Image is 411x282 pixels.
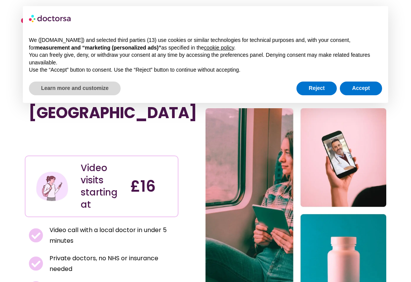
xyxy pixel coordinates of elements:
img: logo [29,12,72,24]
a: cookie policy [204,45,234,51]
p: We ([DOMAIN_NAME]) and selected third parties (13) use cookies or similar technologies for techni... [29,37,382,51]
span: Video call with a local doctor in under 5 minutes [48,225,174,246]
span: Private doctors, no NHS or insurance needed [48,253,174,274]
iframe: Customer reviews powered by Trustpilot [29,130,143,139]
button: Reject [296,82,337,95]
div: Video visits starting at [81,162,123,211]
h1: See a doctor online in minutes in [GEOGRAPHIC_DATA] [29,49,175,122]
strong: measurement and “marketing (personalized ads)” [35,45,161,51]
iframe: Customer reviews powered by Trustpilot [29,139,175,148]
img: Illustration depicting a young woman in a casual outfit, engaged with her smartphone. She has a p... [35,170,69,203]
p: Use the “Accept” button to consent. Use the “Reject” button to continue without accepting. [29,66,382,74]
p: You can freely give, deny, or withdraw your consent at any time by accessing the preferences pane... [29,51,382,66]
button: Learn more and customize [29,82,121,95]
h4: £16 [130,177,172,195]
button: Accept [340,82,382,95]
